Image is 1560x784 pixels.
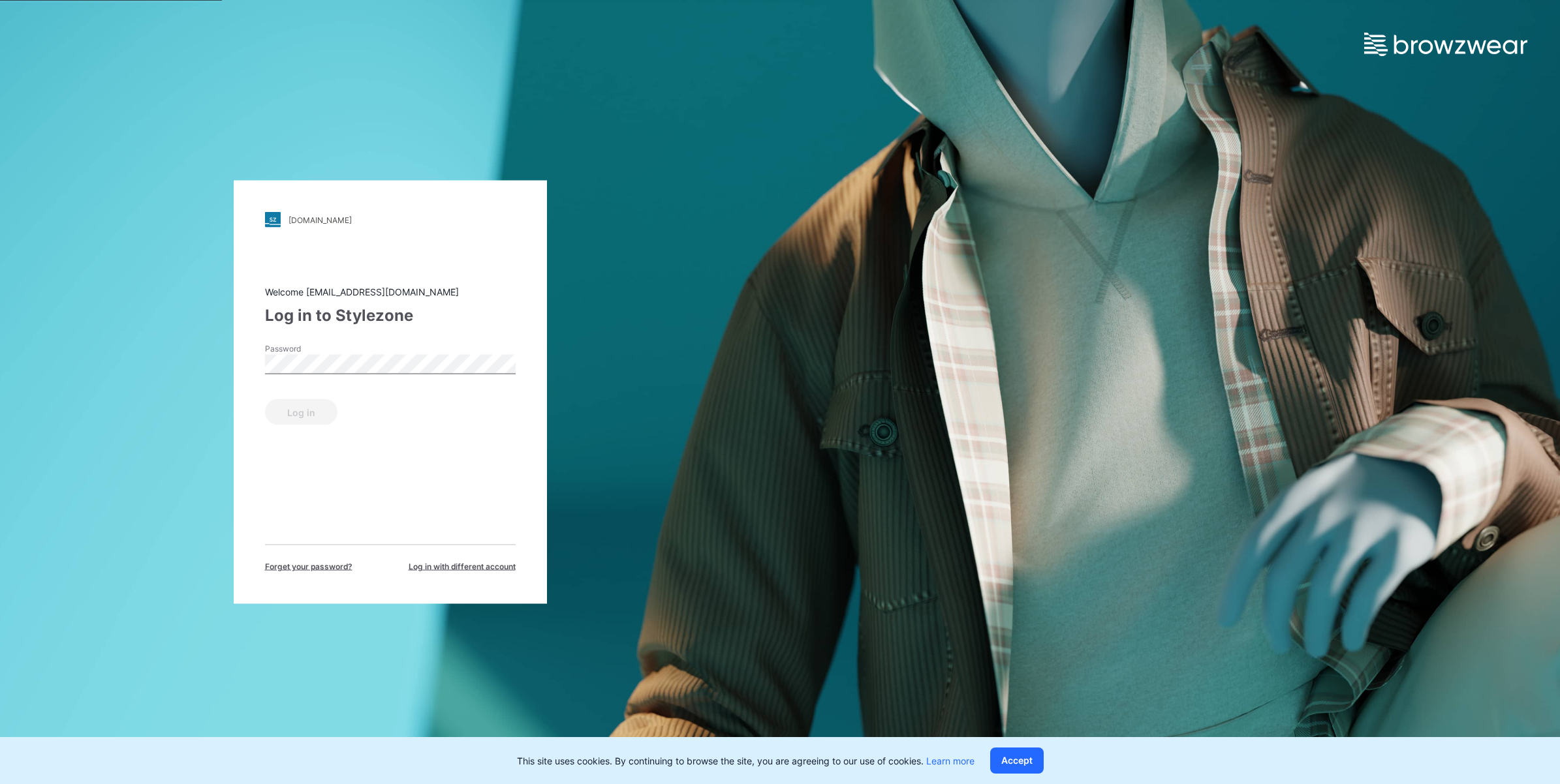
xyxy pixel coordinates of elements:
[265,212,516,228] a: [DOMAIN_NAME]
[265,304,516,327] div: Log in to Stylezone
[289,215,352,224] div: [DOMAIN_NAME]
[517,754,975,768] p: This site uses cookies. By continuing to browse the site, you are agreeing to our use of cookies.
[265,343,356,355] label: Password
[265,561,352,573] span: Forget your password?
[265,285,516,299] div: Welcome [EMAIL_ADDRESS][DOMAIN_NAME]
[409,561,516,573] span: Log in with different account
[265,212,281,228] img: stylezone-logo.562084cfcfab977791bfbf7441f1a819.svg
[1364,33,1527,56] img: browzwear-logo.e42bd6dac1945053ebaf764b6aa21510.svg
[926,755,975,766] a: Learn more
[990,747,1044,774] button: Accept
